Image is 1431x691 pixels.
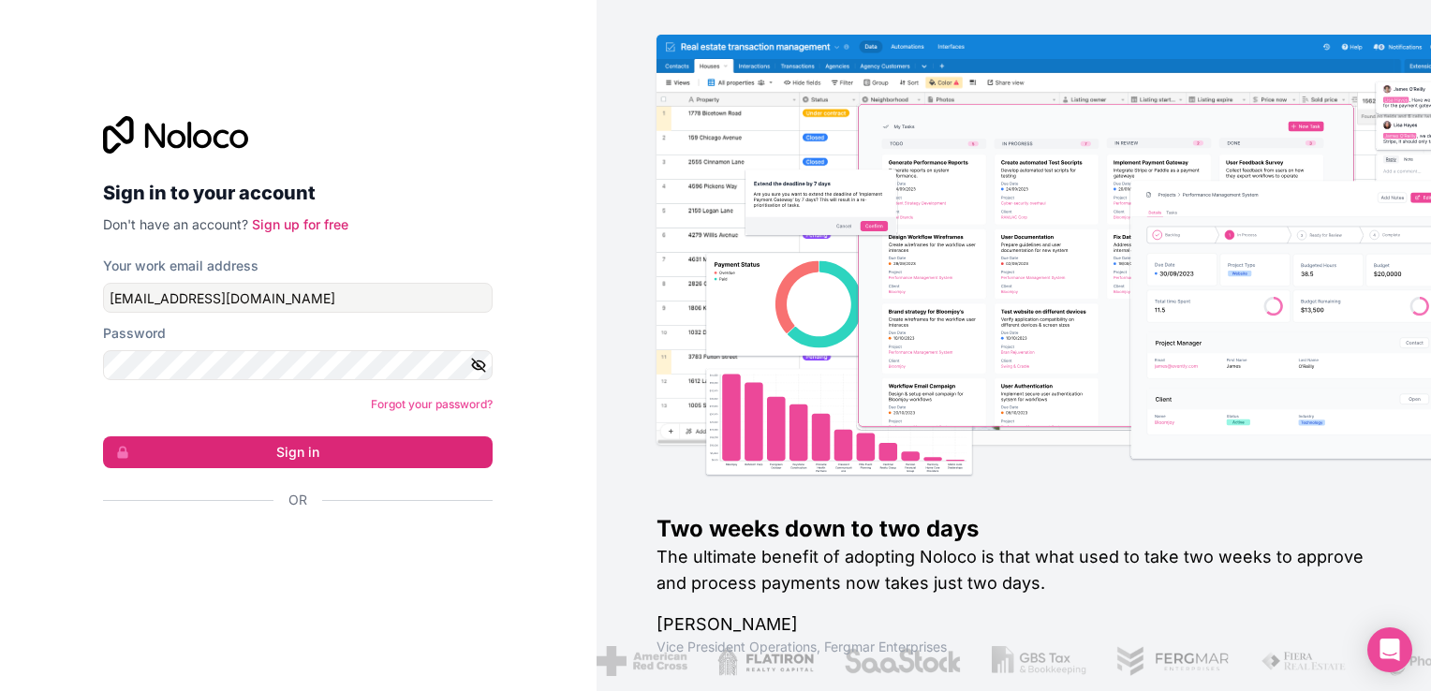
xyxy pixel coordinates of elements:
img: /assets/saastock-C6Zbiodz.png [844,646,962,676]
label: Password [103,324,166,343]
iframe: Sign in with Google Button [94,530,487,571]
div: Open Intercom Messenger [1367,627,1412,672]
img: /assets/american-red-cross-BAupjrZR.png [597,646,687,676]
img: /assets/fergmar-CudnrXN5.png [1116,646,1231,676]
input: Password [103,350,493,380]
span: Don't have an account? [103,216,248,232]
input: Email address [103,283,493,313]
img: /assets/flatiron-C8eUkumj.png [717,646,815,676]
span: Or [288,491,307,509]
label: Your work email address [103,257,258,275]
h2: The ultimate benefit of adopting Noloco is that what used to take two weeks to approve and proces... [656,544,1371,596]
h1: Two weeks down to two days [656,514,1371,544]
h2: Sign in to your account [103,176,493,210]
a: Forgot your password? [371,397,493,411]
button: Sign in [103,436,493,468]
h1: [PERSON_NAME] [656,611,1371,638]
a: Sign up for free [252,216,348,232]
h1: Vice President Operations , Fergmar Enterprises [656,638,1371,656]
img: /assets/gbstax-C-GtDUiK.png [992,646,1087,676]
img: /assets/fiera-fwj2N5v4.png [1261,646,1349,676]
